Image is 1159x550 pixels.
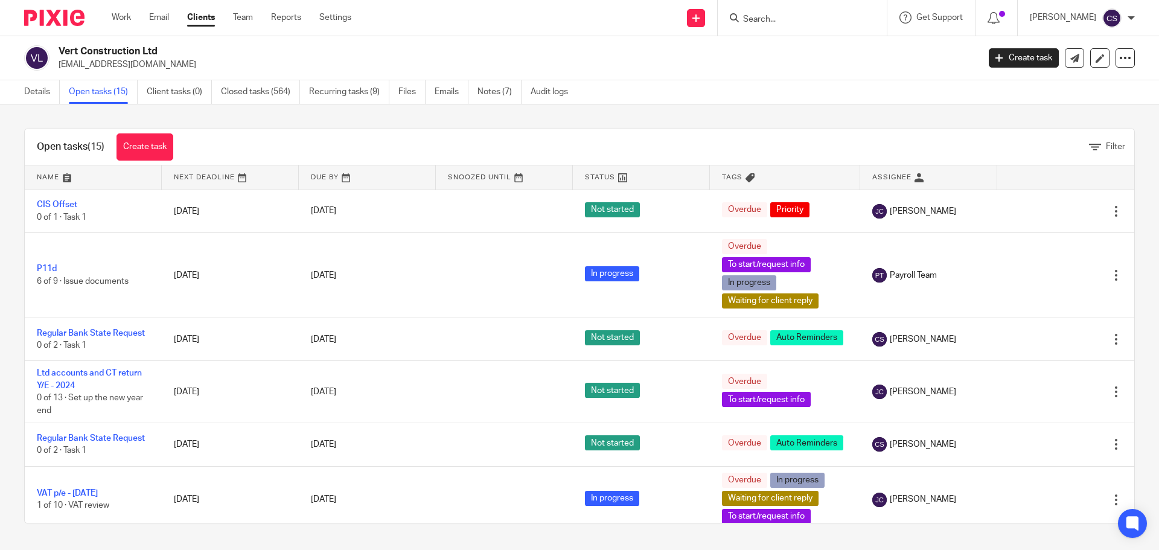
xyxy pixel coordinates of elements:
[585,383,640,398] span: Not started
[311,207,336,216] span: [DATE]
[162,232,299,318] td: [DATE]
[147,80,212,104] a: Client tasks (0)
[24,10,85,26] img: Pixie
[722,374,767,389] span: Overdue
[770,330,843,345] span: Auto Reminders
[309,80,389,104] a: Recurring tasks (9)
[319,11,351,24] a: Settings
[722,392,811,407] span: To start/request info
[149,11,169,24] a: Email
[187,11,215,24] a: Clients
[722,239,767,254] span: Overdue
[1106,142,1125,151] span: Filter
[117,133,173,161] a: Create task
[722,275,776,290] span: In progress
[742,14,851,25] input: Search
[872,332,887,347] img: svg%3E
[435,80,468,104] a: Emails
[24,80,60,104] a: Details
[162,361,299,423] td: [DATE]
[872,204,887,219] img: svg%3E
[890,493,956,505] span: [PERSON_NAME]
[890,386,956,398] span: [PERSON_NAME]
[311,335,336,344] span: [DATE]
[770,473,825,488] span: In progress
[311,271,336,280] span: [DATE]
[722,202,767,217] span: Overdue
[59,59,971,71] p: [EMAIL_ADDRESS][DOMAIN_NAME]
[37,434,145,443] a: Regular Bank State Request
[722,509,811,524] span: To start/request info
[37,394,143,415] span: 0 of 13 · Set up the new year end
[890,205,956,217] span: [PERSON_NAME]
[722,174,742,181] span: Tags
[271,11,301,24] a: Reports
[477,80,522,104] a: Notes (7)
[398,80,426,104] a: Files
[722,293,819,309] span: Waiting for client reply
[311,495,336,504] span: [DATE]
[37,264,57,273] a: P11d
[24,45,49,71] img: svg%3E
[872,493,887,507] img: svg%3E
[722,435,767,450] span: Overdue
[37,277,129,286] span: 6 of 9 · Issue documents
[69,80,138,104] a: Open tasks (15)
[162,466,299,533] td: [DATE]
[770,202,809,217] span: Priority
[37,502,109,510] span: 1 of 10 · VAT review
[989,48,1059,68] a: Create task
[37,446,86,455] span: 0 of 2 · Task 1
[770,435,843,450] span: Auto Reminders
[890,269,937,281] span: Payroll Team
[585,491,639,506] span: In progress
[37,200,77,209] a: CIS Offset
[112,11,131,24] a: Work
[37,213,86,222] span: 0 of 1 · Task 1
[448,174,511,181] span: Snoozed Until
[890,438,956,450] span: [PERSON_NAME]
[1102,8,1122,28] img: svg%3E
[722,257,811,272] span: To start/request info
[233,11,253,24] a: Team
[585,435,640,450] span: Not started
[311,388,336,396] span: [DATE]
[531,80,577,104] a: Audit logs
[890,333,956,345] span: [PERSON_NAME]
[872,437,887,452] img: svg%3E
[722,491,819,506] span: Waiting for client reply
[916,13,963,22] span: Get Support
[311,440,336,449] span: [DATE]
[37,141,104,153] h1: Open tasks
[872,268,887,283] img: svg%3E
[59,45,788,58] h2: Vert Construction Ltd
[37,489,98,497] a: VAT p/e - [DATE]
[37,369,142,389] a: Ltd accounts and CT return Y/E - 2024
[162,423,299,466] td: [DATE]
[585,266,639,281] span: In progress
[585,330,640,345] span: Not started
[1030,11,1096,24] p: [PERSON_NAME]
[872,385,887,399] img: svg%3E
[221,80,300,104] a: Closed tasks (564)
[88,142,104,152] span: (15)
[585,202,640,217] span: Not started
[722,473,767,488] span: Overdue
[722,330,767,345] span: Overdue
[585,174,615,181] span: Status
[162,318,299,360] td: [DATE]
[37,341,86,350] span: 0 of 2 · Task 1
[37,329,145,337] a: Regular Bank State Request
[162,190,299,232] td: [DATE]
